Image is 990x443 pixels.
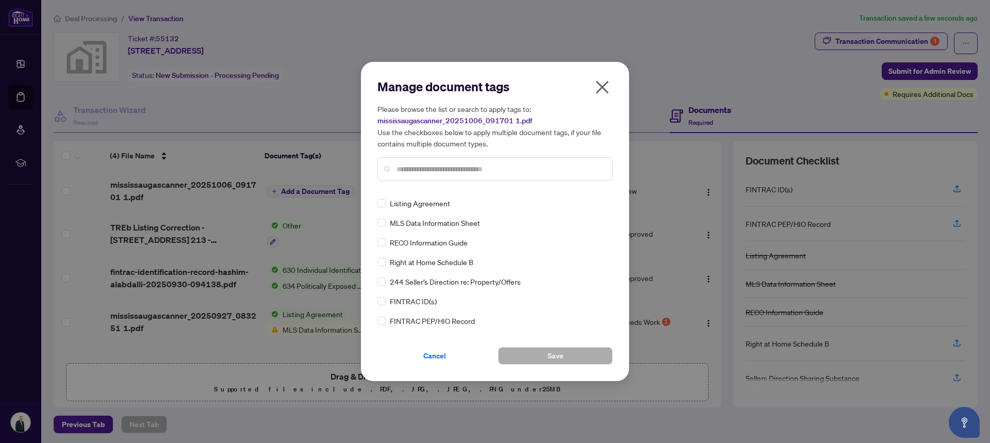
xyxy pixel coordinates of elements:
h2: Manage document tags [377,78,613,95]
span: Listing Agreement [390,198,450,209]
button: Cancel [377,347,492,365]
span: Cancel [423,348,446,364]
span: 244 Seller’s Direction re: Property/Offers [390,276,521,287]
span: RECO Information Guide [390,237,468,248]
h5: Please browse the list or search to apply tags to: Use the checkboxes below to apply multiple doc... [377,103,613,149]
span: MLS Data Information Sheet [390,217,480,228]
button: Save [498,347,613,365]
span: Right at Home Schedule B [390,256,473,268]
span: FINTRAC PEP/HIO Record [390,315,475,326]
button: Open asap [949,407,980,438]
span: FINTRAC ID(s) [390,296,437,307]
span: mississaugascanner_20251006_091701 1.pdf [377,116,532,125]
span: close [594,79,610,95]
